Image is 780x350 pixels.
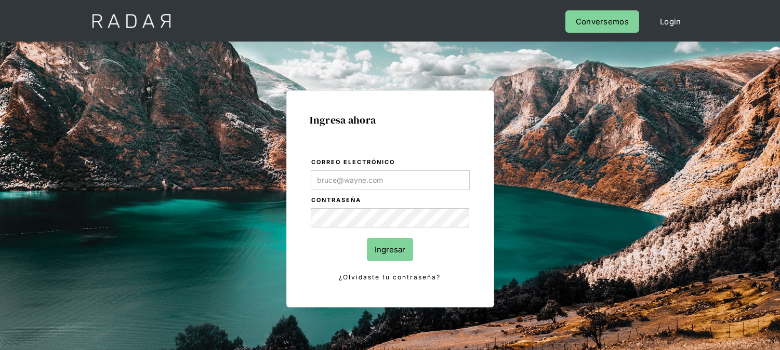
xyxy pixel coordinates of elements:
[565,10,639,33] a: Conversemos
[650,10,692,33] a: Login
[312,157,470,168] label: Correo electrónico
[310,157,470,284] form: Login Form
[310,114,470,126] h1: Ingresa ahora
[367,238,413,261] input: Ingresar
[312,195,470,206] label: Contraseña
[311,170,470,190] input: bruce@wayne.com
[311,272,470,283] a: ¿Olvidaste tu contraseña?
